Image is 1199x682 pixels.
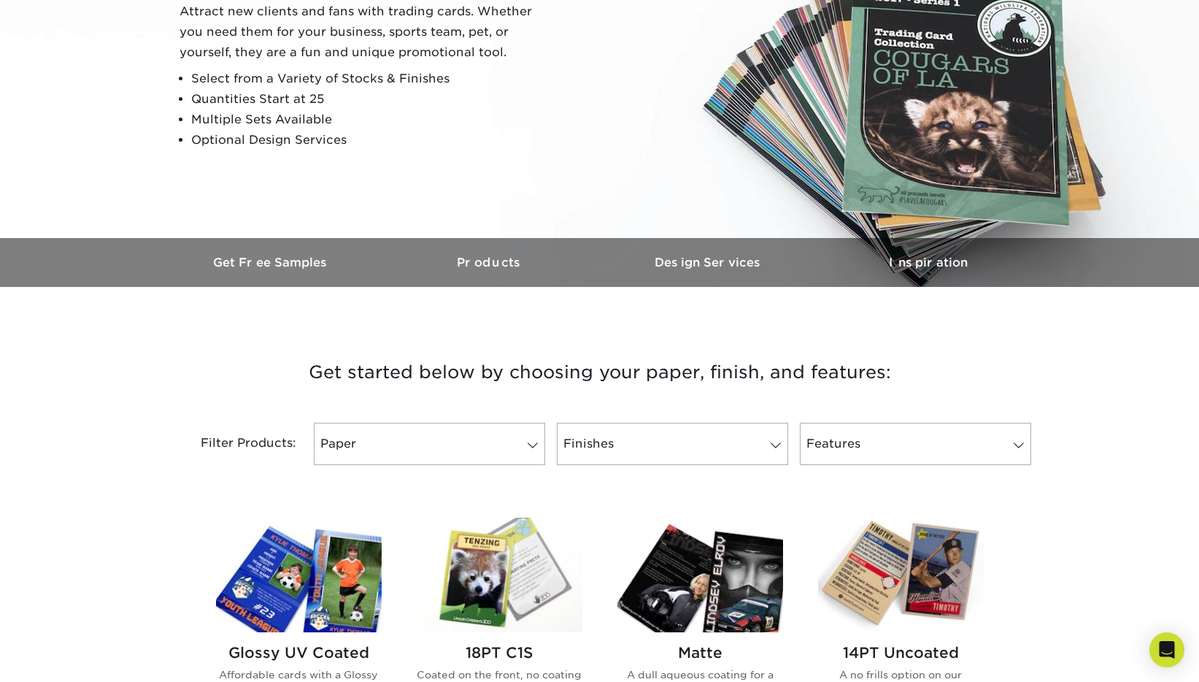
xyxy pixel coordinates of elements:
[4,637,124,677] iframe: Google Customer Reviews
[617,518,783,632] img: Matte Trading Cards
[162,256,381,269] h3: Get Free Samples
[617,644,783,662] h2: Matte
[314,423,545,465] a: Paper
[600,238,819,287] a: Design Services
[216,644,382,662] h2: Glossy UV Coated
[819,256,1038,269] h3: Inspiration
[162,238,381,287] a: Get Free Samples
[600,256,819,269] h3: Design Services
[191,110,544,130] li: Multiple Sets Available
[800,423,1031,465] a: Features
[173,340,1027,405] h3: Get started below by choosing your paper, finish, and features:
[818,518,984,632] img: 14PT Uncoated Trading Cards
[417,518,582,632] img: 18PT C1S Trading Cards
[818,644,984,662] h2: 14PT Uncoated
[162,423,308,465] div: Filter Products:
[557,423,788,465] a: Finishes
[1149,632,1184,667] div: Open Intercom Messenger
[180,1,544,63] p: Attract new clients and fans with trading cards. Whether you need them for your business, sports ...
[381,256,600,269] h3: Products
[191,69,544,89] li: Select from a Variety of Stocks & Finishes
[417,644,582,662] h2: 18PT C1S
[819,238,1038,287] a: Inspiration
[381,238,600,287] a: Products
[191,130,544,150] li: Optional Design Services
[216,518,382,632] img: Glossy UV Coated Trading Cards
[191,89,544,110] li: Quantities Start at 25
